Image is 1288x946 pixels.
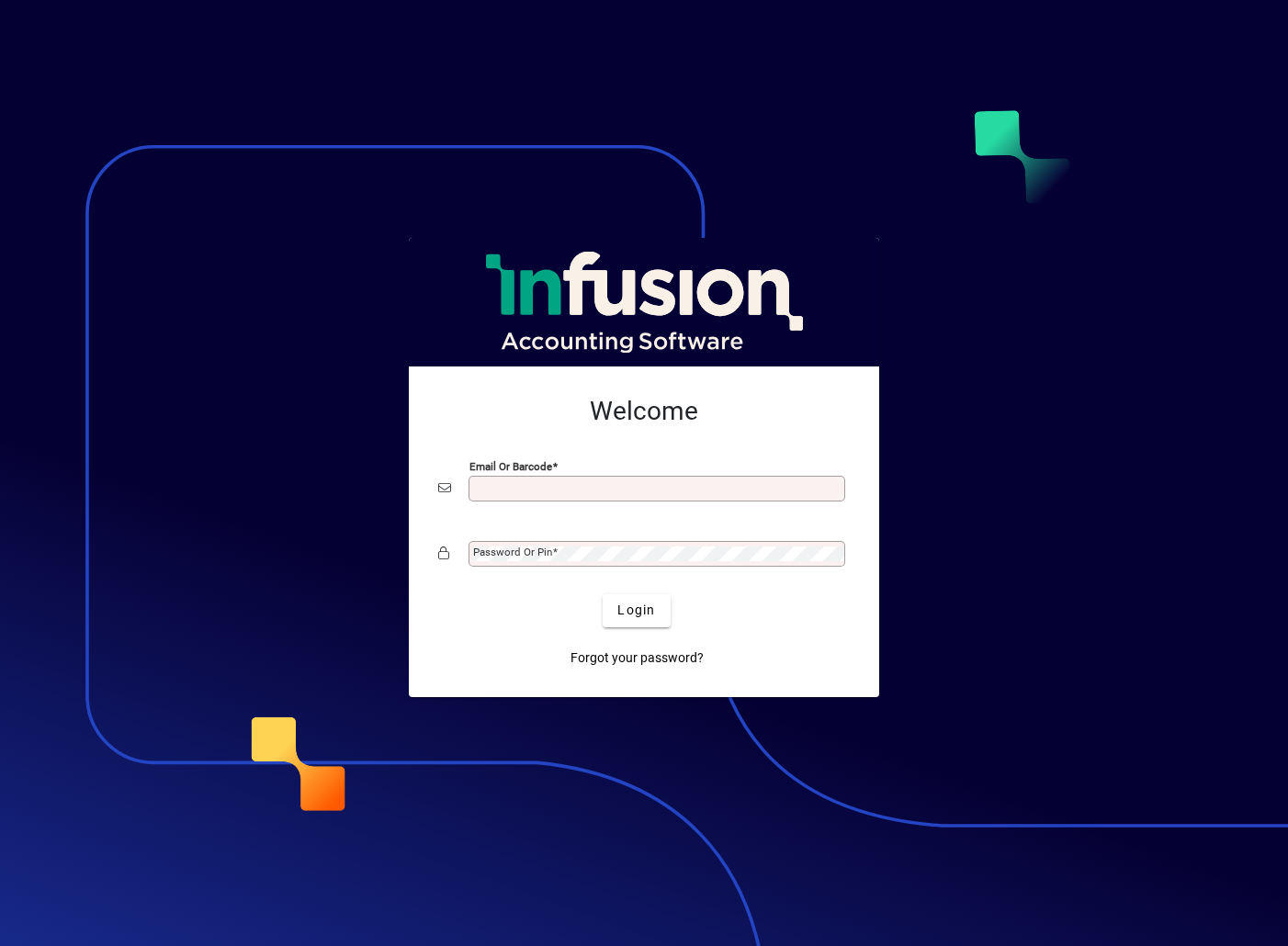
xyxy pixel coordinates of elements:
[571,648,704,668] span: Forgot your password?
[469,459,552,472] mat-label: Email or Barcode
[603,594,670,627] button: Login
[438,396,850,427] h2: Welcome
[617,601,655,620] span: Login
[473,546,552,558] mat-label: Password or Pin
[563,642,711,675] a: Forgot your password?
